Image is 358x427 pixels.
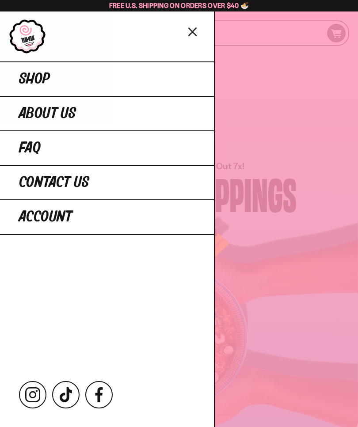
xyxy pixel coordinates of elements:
button: Close menu [185,23,201,39]
span: Free U.S. Shipping on Orders over $40 🍜 [109,1,249,10]
span: About Us [19,106,76,122]
span: Account [19,209,72,225]
span: Contact Us [19,175,89,191]
span: FAQ [19,140,41,156]
span: Shop [19,71,50,87]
